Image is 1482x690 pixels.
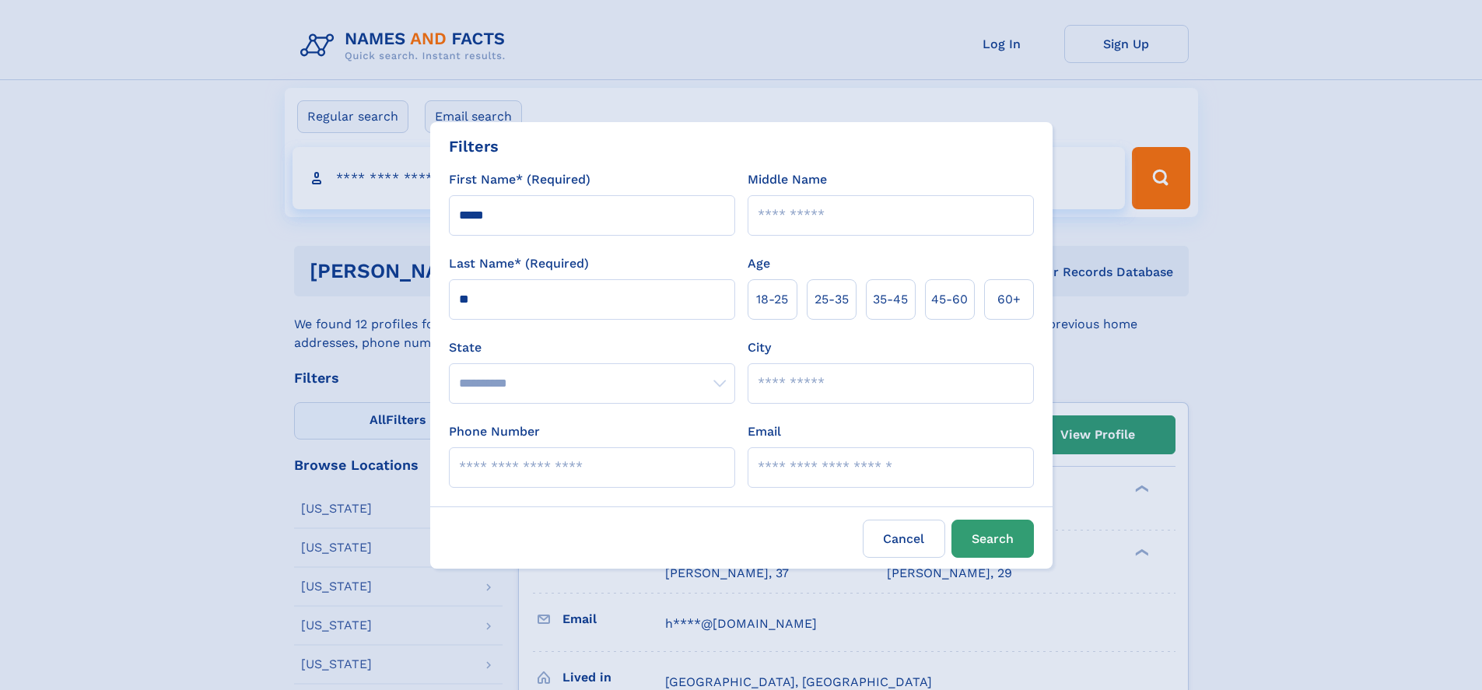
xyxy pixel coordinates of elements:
[951,520,1034,558] button: Search
[873,290,908,309] span: 35‑45
[449,135,499,158] div: Filters
[449,254,589,273] label: Last Name* (Required)
[748,170,827,189] label: Middle Name
[997,290,1021,309] span: 60+
[449,338,735,357] label: State
[756,290,788,309] span: 18‑25
[449,422,540,441] label: Phone Number
[449,170,590,189] label: First Name* (Required)
[815,290,849,309] span: 25‑35
[748,254,770,273] label: Age
[748,338,771,357] label: City
[863,520,945,558] label: Cancel
[931,290,968,309] span: 45‑60
[748,422,781,441] label: Email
